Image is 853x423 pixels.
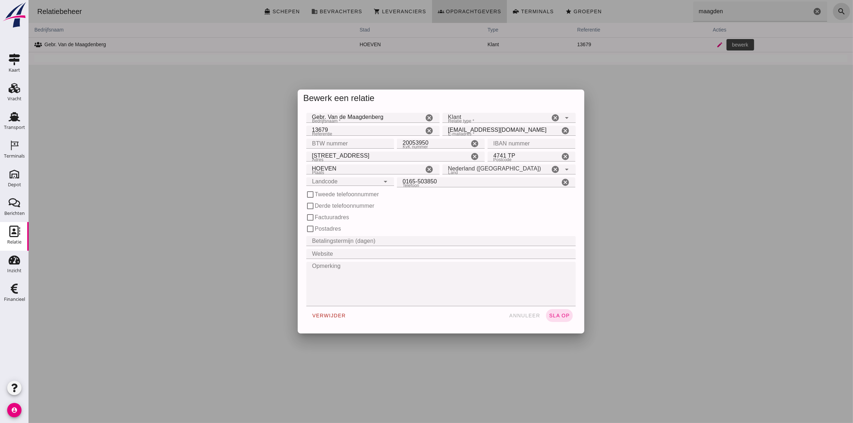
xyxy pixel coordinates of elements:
div: Relatie [7,240,21,244]
div: Kaart [9,68,20,72]
div: Financieel [4,297,25,302]
div: Vracht [8,96,21,101]
i: account_circle [7,403,21,417]
div: Inzicht [7,268,21,273]
div: Depot [8,182,21,187]
div: Transport [4,125,25,130]
img: logo-small.a267ee39.svg [1,2,27,28]
div: Terminals [4,154,25,158]
div: Berichten [4,211,25,216]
